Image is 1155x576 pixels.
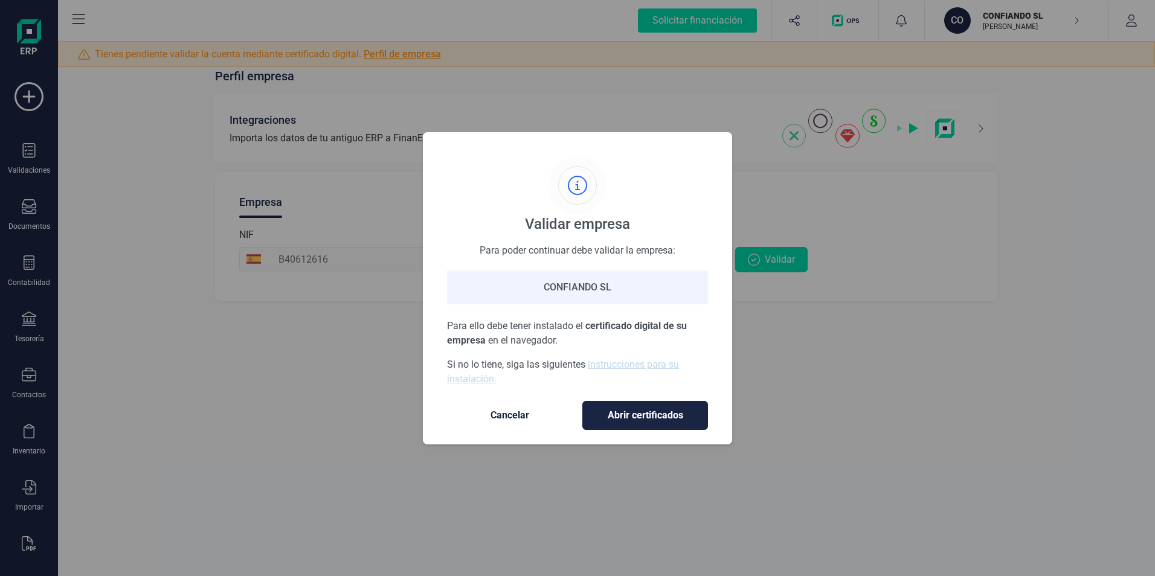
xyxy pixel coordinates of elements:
[447,243,708,256] div: Para poder continuar debe validar la empresa:
[447,359,679,385] a: instrucciones para su instalación.
[447,320,687,346] span: certificado digital de su empresa
[525,214,630,234] div: Validar empresa
[447,357,708,386] p: Si no lo tiene, siga las siguientes
[447,401,573,430] button: Cancelar
[459,408,561,423] span: Cancelar
[447,270,708,304] div: CONFIANDO SL
[595,408,695,423] span: Abrir certificados
[582,401,708,430] button: Abrir certificados
[447,319,708,348] p: Para ello debe tener instalado el en el navegador.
